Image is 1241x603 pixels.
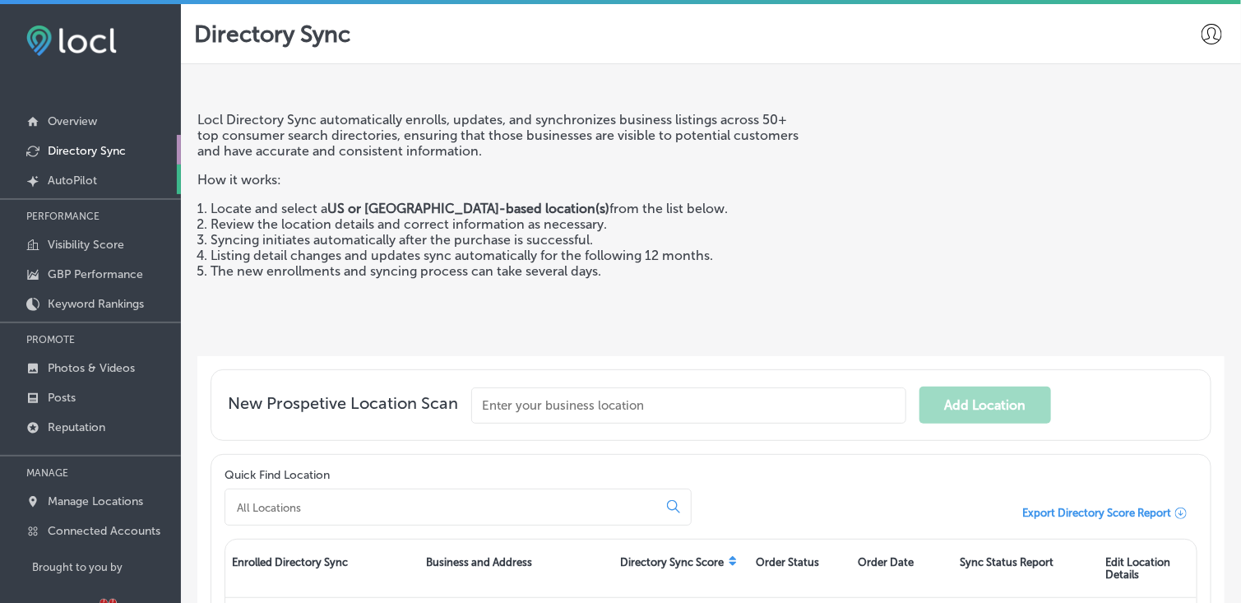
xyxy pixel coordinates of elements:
p: Overview [48,114,97,128]
p: Directory Sync [48,144,126,158]
p: GBP Performance [48,267,143,281]
p: Photos & Videos [48,361,135,375]
p: Reputation [48,420,105,434]
p: Directory Sync [194,21,350,48]
li: The new enrollments and syncing process can take several days. [211,263,806,279]
iframe: Locl: Directory Sync Overview [819,112,1225,340]
div: Enrolled Directory Sync [225,540,419,597]
li: Review the location details and correct information as necessary. [211,216,806,232]
p: Visibility Score [48,238,124,252]
label: Quick Find Location [225,468,330,482]
p: Posts [48,391,76,405]
p: Manage Locations [48,494,143,508]
input: Enter your business location [471,387,906,424]
span: Export Directory Score Report [1022,507,1171,519]
p: Brought to you by [32,561,181,573]
div: Edit Location Details [1100,540,1197,597]
p: Locl Directory Sync automatically enrolls, updates, and synchronizes business listings across 50+... [197,112,806,159]
div: Order Date [852,540,954,597]
p: Connected Accounts [48,524,160,538]
li: Listing detail changes and updates sync automatically for the following 12 months. [211,248,806,263]
li: Syncing initiates automatically after the purchase is successful. [211,232,806,248]
img: fda3e92497d09a02dc62c9cd864e3231.png [26,26,117,56]
div: Directory Sync Score [614,540,749,597]
p: Keyword Rankings [48,297,144,311]
p: AutoPilot [48,174,97,188]
div: Business and Address [419,540,614,597]
button: Add Location [919,387,1051,424]
div: Order Status [750,540,852,597]
strong: US or [GEOGRAPHIC_DATA]-based location(s) [327,201,609,216]
p: How it works: [197,159,806,188]
input: All Locations [235,500,654,515]
li: Locate and select a from the list below. [211,201,806,216]
span: New Prospetive Location Scan [228,393,458,424]
div: Sync Status Report [954,540,1100,597]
